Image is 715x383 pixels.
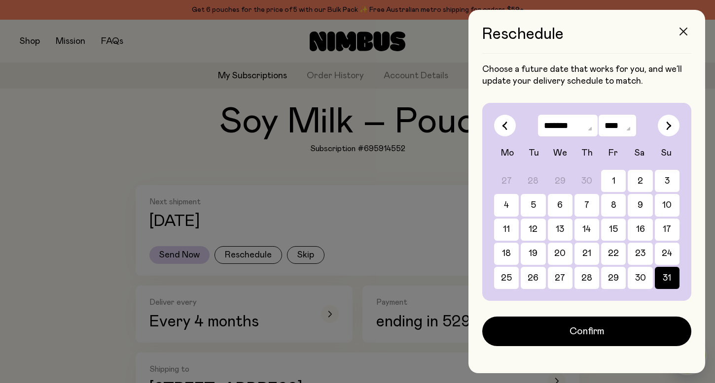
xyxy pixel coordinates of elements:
button: 25 [494,267,519,289]
div: Fr [600,147,627,159]
button: Confirm [482,317,691,346]
button: 13 [548,219,572,241]
div: We [547,147,573,159]
button: 28 [574,267,599,289]
button: 9 [628,194,652,216]
button: 4 [494,194,519,216]
button: 6 [548,194,572,216]
div: Su [653,147,679,159]
button: 17 [655,219,679,241]
button: 22 [601,243,626,265]
button: 23 [628,243,652,265]
h3: Reschedule [482,26,691,54]
button: 3 [655,170,679,192]
div: Sa [627,147,653,159]
button: 16 [628,219,652,241]
div: Tu [521,147,547,159]
button: 14 [574,219,599,241]
button: 5 [521,194,545,216]
button: 18 [494,243,519,265]
button: 11 [494,219,519,241]
p: Choose a future date that works for you, and we’ll update your delivery schedule to match. [482,64,691,87]
button: 8 [601,194,626,216]
button: 12 [521,219,545,241]
button: 7 [574,194,599,216]
div: Th [573,147,600,159]
span: Confirm [570,324,605,338]
button: 27 [548,267,572,289]
button: 26 [521,267,545,289]
button: 21 [574,243,599,265]
button: 20 [548,243,572,265]
button: 2 [628,170,652,192]
button: 1 [601,170,626,192]
button: 24 [655,243,679,265]
div: Mo [494,147,521,159]
button: 15 [601,219,626,241]
button: 30 [628,267,652,289]
button: 29 [601,267,626,289]
button: 31 [655,267,679,289]
button: 10 [655,194,679,216]
button: 19 [521,243,545,265]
